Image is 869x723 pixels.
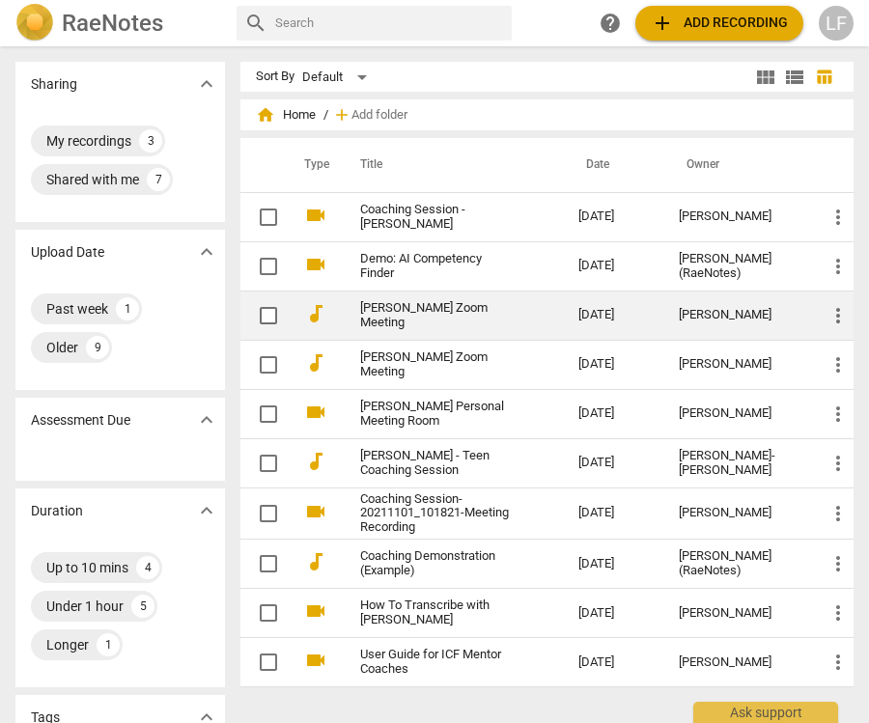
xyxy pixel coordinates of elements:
span: videocam [304,204,327,227]
span: more_vert [827,206,850,229]
button: List view [780,63,809,92]
span: more_vert [827,255,850,278]
span: expand_more [195,240,218,264]
button: Show more [192,405,221,434]
a: Coaching Demonstration (Example) [360,549,509,578]
div: Up to 10 mins [46,558,128,577]
a: Help [593,6,628,41]
span: videocam [304,500,327,523]
span: audiotrack [304,351,327,375]
div: [PERSON_NAME] (RaeNotes) [679,549,796,578]
td: [DATE] [563,340,663,389]
th: Date [563,138,663,192]
div: [PERSON_NAME] [679,308,796,322]
a: [PERSON_NAME] Zoom Meeting [360,301,509,330]
a: Coaching Session - [PERSON_NAME] [360,203,509,232]
span: more_vert [827,552,850,575]
button: Show more [192,70,221,98]
span: search [244,12,267,35]
span: more_vert [827,452,850,475]
div: [PERSON_NAME] [679,406,796,421]
div: [PERSON_NAME] (RaeNotes) [679,252,796,281]
span: more_vert [827,502,850,525]
span: / [323,108,328,123]
button: Show more [192,237,221,266]
p: Duration [31,501,83,521]
td: [DATE] [563,192,663,241]
td: [DATE] [563,540,663,589]
button: Show more [192,496,221,525]
button: Table view [809,63,838,92]
td: [DATE] [563,589,663,638]
span: more_vert [827,651,850,674]
div: [PERSON_NAME] [679,209,796,224]
th: Owner [663,138,811,192]
a: How To Transcribe with [PERSON_NAME] [360,598,509,627]
span: Home [256,105,316,125]
span: expand_more [195,499,218,522]
div: Default [302,62,374,93]
span: audiotrack [304,450,327,473]
a: [PERSON_NAME] - Teen Coaching Session [360,449,509,478]
h2: RaeNotes [62,10,163,37]
span: expand_more [195,72,218,96]
span: videocam [304,649,327,672]
span: more_vert [827,353,850,376]
span: Add recording [651,12,788,35]
th: Title [337,138,563,192]
span: audiotrack [304,302,327,325]
div: 1 [116,297,139,320]
div: 7 [147,168,170,191]
td: [DATE] [563,638,663,687]
div: 3 [139,129,162,153]
div: [PERSON_NAME]-[PERSON_NAME] [679,449,796,478]
td: [DATE] [563,241,663,291]
div: 5 [131,595,154,618]
span: help [599,12,622,35]
span: home [256,105,275,125]
span: more_vert [827,601,850,625]
a: [PERSON_NAME] Personal Meeting Room [360,400,509,429]
a: [PERSON_NAME] Zoom Meeting [360,350,509,379]
button: Tile view [751,63,780,92]
span: expand_more [195,408,218,431]
div: 9 [86,336,109,359]
span: add [332,105,351,125]
span: videocam [304,599,327,623]
div: Sort By [256,70,294,84]
div: [PERSON_NAME] [679,506,796,520]
a: Coaching Session-20211101_101821-Meeting Recording [360,492,509,536]
button: LF [819,6,854,41]
div: My recordings [46,131,131,151]
span: videocam [304,253,327,276]
span: table_chart [815,68,833,86]
div: Under 1 hour [46,597,124,616]
img: Logo [15,4,54,42]
div: Longer [46,635,89,654]
input: Search [275,8,504,39]
td: [DATE] [563,291,663,340]
div: Older [46,338,78,357]
span: more_vert [827,304,850,327]
div: [PERSON_NAME] [679,655,796,670]
a: Demo: AI Competency Finder [360,252,509,281]
a: User Guide for ICF Mentor Coaches [360,648,509,677]
td: [DATE] [563,487,663,540]
div: Ask support [693,702,838,723]
p: Assessment Due [31,410,130,431]
span: videocam [304,401,327,424]
div: 4 [136,556,159,579]
span: audiotrack [304,550,327,573]
th: Type [289,138,337,192]
span: more_vert [827,403,850,426]
td: [DATE] [563,438,663,487]
span: view_module [754,66,777,89]
p: Sharing [31,74,77,95]
div: [PERSON_NAME] [679,606,796,621]
button: Upload [635,6,803,41]
div: [PERSON_NAME] [679,357,796,372]
a: LogoRaeNotes [15,4,221,42]
div: 1 [97,633,120,656]
p: Upload Date [31,242,104,263]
